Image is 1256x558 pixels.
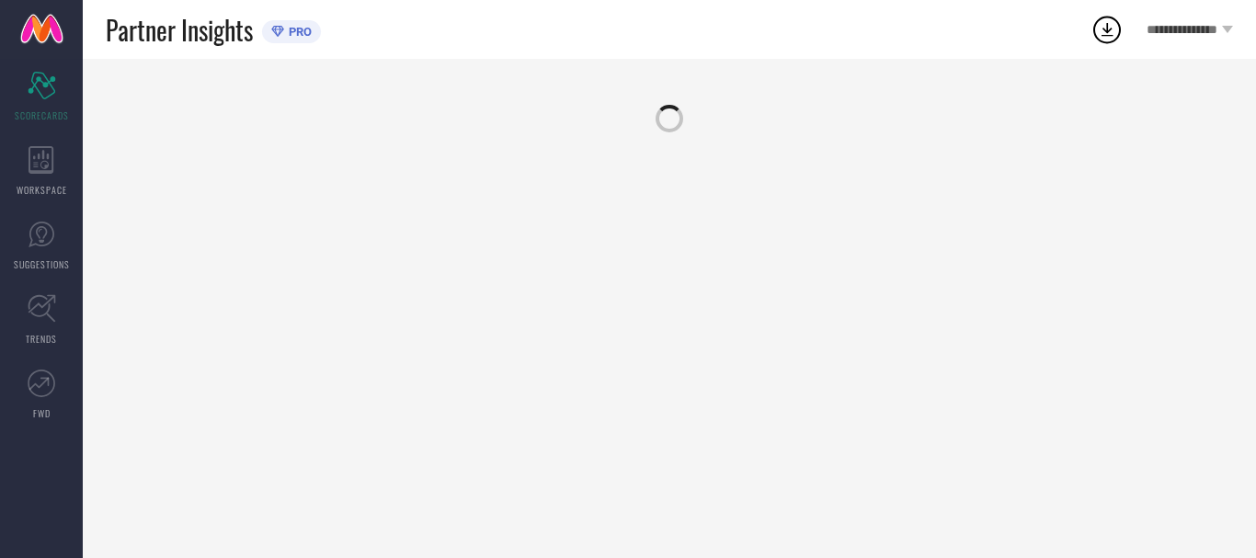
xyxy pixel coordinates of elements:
span: FWD [33,406,51,420]
span: Partner Insights [106,11,253,49]
span: TRENDS [26,332,57,346]
div: Open download list [1090,13,1124,46]
span: SCORECARDS [15,108,69,122]
span: PRO [284,25,312,39]
span: WORKSPACE [17,183,67,197]
span: SUGGESTIONS [14,257,70,271]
